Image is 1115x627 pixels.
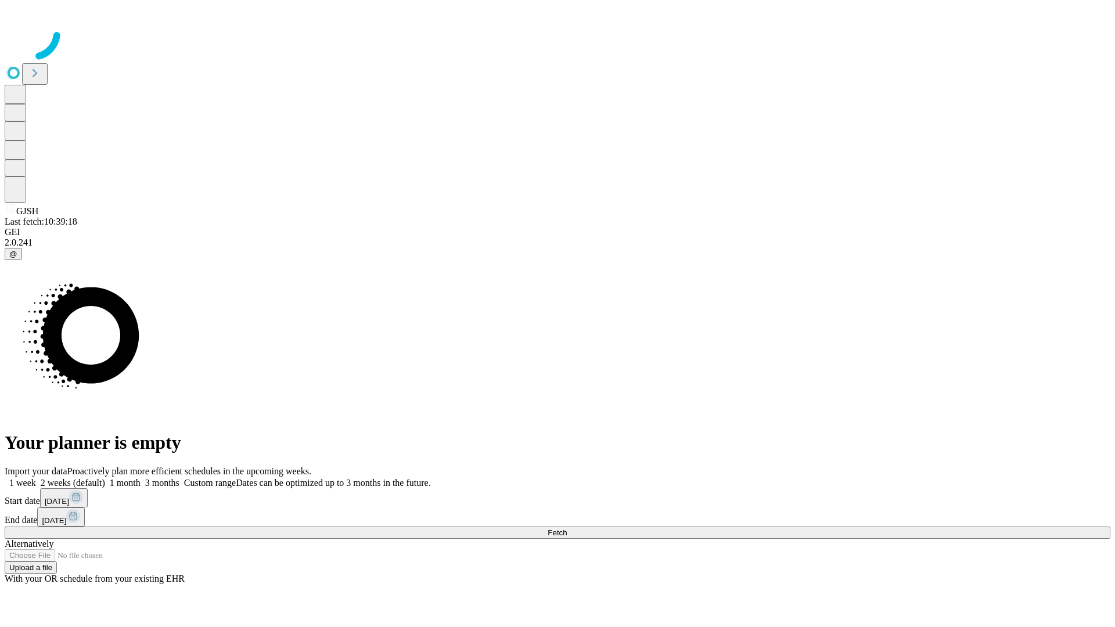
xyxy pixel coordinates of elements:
[42,516,66,525] span: [DATE]
[67,466,311,476] span: Proactively plan more efficient schedules in the upcoming weeks.
[5,237,1110,248] div: 2.0.241
[5,561,57,574] button: Upload a file
[45,497,69,506] span: [DATE]
[5,507,1110,527] div: End date
[5,466,67,476] span: Import your data
[5,248,22,260] button: @
[145,478,179,488] span: 3 months
[5,574,185,583] span: With your OR schedule from your existing EHR
[37,507,85,527] button: [DATE]
[5,227,1110,237] div: GEI
[5,527,1110,539] button: Fetch
[5,217,77,226] span: Last fetch: 10:39:18
[5,432,1110,453] h1: Your planner is empty
[236,478,430,488] span: Dates can be optimized up to 3 months in the future.
[5,488,1110,507] div: Start date
[16,206,38,216] span: GJSH
[9,250,17,258] span: @
[110,478,141,488] span: 1 month
[548,528,567,537] span: Fetch
[184,478,236,488] span: Custom range
[41,478,105,488] span: 2 weeks (default)
[5,539,53,549] span: Alternatively
[40,488,88,507] button: [DATE]
[9,478,36,488] span: 1 week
